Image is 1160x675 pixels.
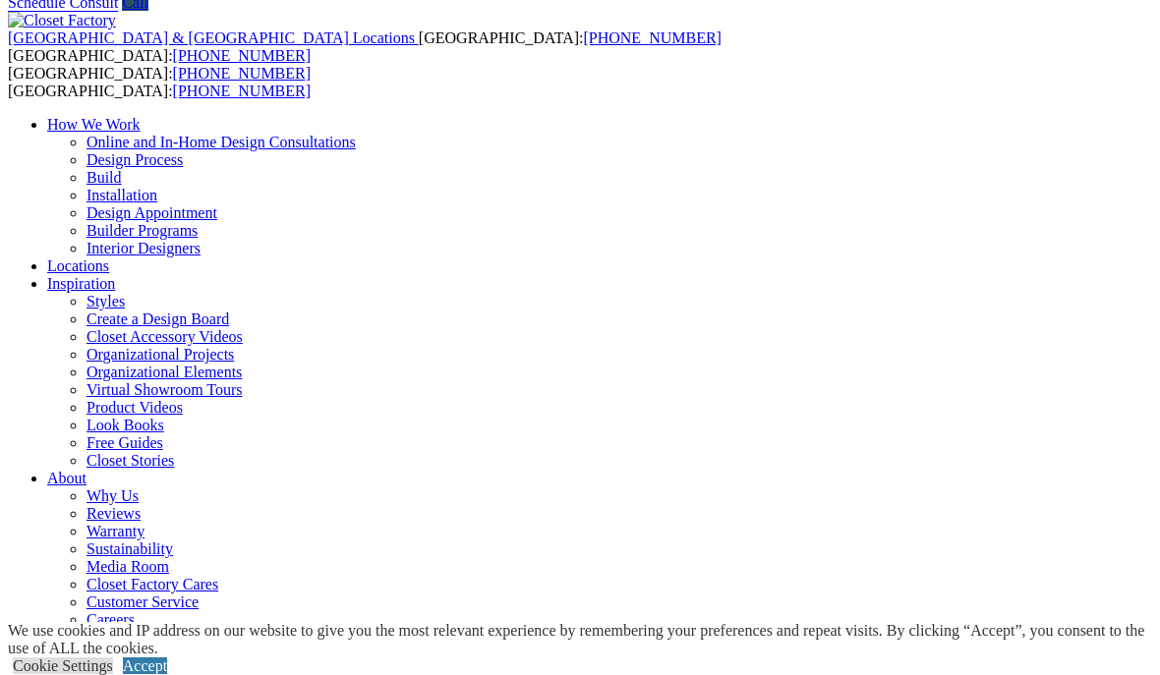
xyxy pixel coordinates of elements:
a: Closet Accessory Videos [87,328,243,345]
a: [PHONE_NUMBER] [173,65,311,82]
a: Builder Programs [87,222,198,239]
a: [GEOGRAPHIC_DATA] & [GEOGRAPHIC_DATA] Locations [8,29,419,46]
a: Sustainability [87,540,173,557]
a: Customer Service [87,593,199,610]
a: Why Us [87,487,139,504]
a: Cookie Settings [13,657,113,674]
a: [PHONE_NUMBER] [173,47,311,64]
a: Virtual Showroom Tours [87,381,243,398]
a: Reviews [87,505,141,522]
a: [PHONE_NUMBER] [173,83,311,99]
a: Create a Design Board [87,310,229,327]
a: Locations [47,257,109,274]
a: Free Guides [87,434,163,451]
a: Accept [123,657,167,674]
a: Installation [87,187,157,203]
a: Product Videos [87,399,183,416]
a: [PHONE_NUMBER] [583,29,721,46]
img: Closet Factory [8,12,116,29]
a: Closet Factory Cares [87,576,218,592]
a: Inspiration [47,275,115,292]
span: [GEOGRAPHIC_DATA]: [GEOGRAPHIC_DATA]: [8,65,311,99]
a: Design Process [87,151,183,168]
span: [GEOGRAPHIC_DATA] & [GEOGRAPHIC_DATA] Locations [8,29,415,46]
a: Look Books [87,417,164,433]
a: How We Work [47,116,141,133]
a: Careers [87,611,135,628]
a: Design Appointment [87,204,217,221]
span: [GEOGRAPHIC_DATA]: [GEOGRAPHIC_DATA]: [8,29,722,64]
a: Media Room [87,558,169,575]
a: Build [87,169,122,186]
a: Online and In-Home Design Consultations [87,134,356,150]
a: Styles [87,293,125,309]
a: Closet Stories [87,452,174,469]
a: Warranty [87,523,145,539]
div: We use cookies and IP address on our website to give you the most relevant experience by remember... [8,622,1160,657]
a: Interior Designers [87,240,201,256]
a: About [47,470,87,486]
a: Organizational Projects [87,346,234,363]
a: Organizational Elements [87,364,242,380]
